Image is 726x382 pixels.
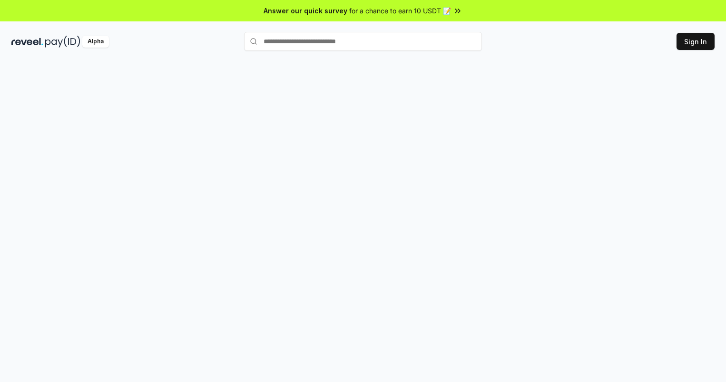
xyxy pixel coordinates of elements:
div: Alpha [82,36,109,48]
span: for a chance to earn 10 USDT 📝 [349,6,451,16]
img: reveel_dark [11,36,43,48]
img: pay_id [45,36,80,48]
button: Sign In [677,33,715,50]
span: Answer our quick survey [264,6,347,16]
